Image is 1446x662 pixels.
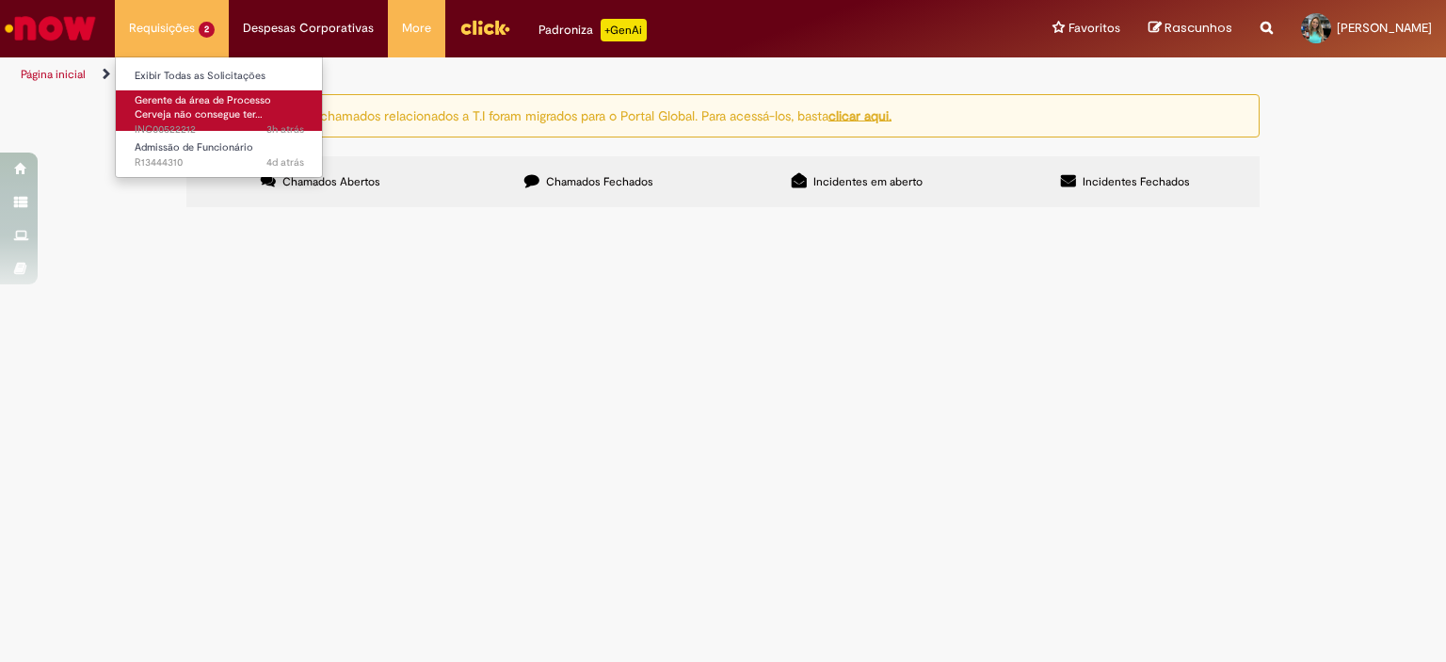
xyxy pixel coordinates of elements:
time: 29/08/2025 10:15:48 [266,122,304,137]
span: Gerente da área de Processo Cerveja não consegue ter… [135,93,271,122]
span: Incidentes em aberto [813,174,923,189]
div: Padroniza [538,19,647,41]
a: Rascunhos [1149,20,1232,38]
img: click_logo_yellow_360x200.png [459,13,510,41]
span: Admissão de Funcionário [135,140,253,154]
time: 25/08/2025 13:41:04 [266,155,304,170]
span: Chamados Abertos [282,174,380,189]
span: More [402,19,431,38]
span: 3h atrás [266,122,304,137]
a: clicar aqui. [828,106,892,123]
p: +GenAi [601,19,647,41]
span: 4d atrás [266,155,304,170]
ul: Requisições [115,57,323,178]
span: Rascunhos [1165,19,1232,37]
img: ServiceNow [2,9,99,47]
span: 2 [199,22,215,38]
ul: Trilhas de página [14,57,950,92]
a: Página inicial [21,67,86,82]
a: Aberto INC00522212 : Gerente da área de Processo Cerveja não consegue ter visibilidade do time no... [116,90,323,131]
span: Requisições [129,19,195,38]
span: Despesas Corporativas [243,19,374,38]
ng-bind-html: Atenção: alguns chamados relacionados a T.I foram migrados para o Portal Global. Para acessá-los,... [223,106,892,123]
span: INC00522212 [135,122,304,137]
span: Favoritos [1068,19,1120,38]
a: Exibir Todas as Solicitações [116,66,323,87]
span: [PERSON_NAME] [1337,20,1432,36]
a: Aberto R13444310 : Admissão de Funcionário [116,137,323,172]
span: Incidentes Fechados [1083,174,1190,189]
span: R13444310 [135,155,304,170]
span: Chamados Fechados [546,174,653,189]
